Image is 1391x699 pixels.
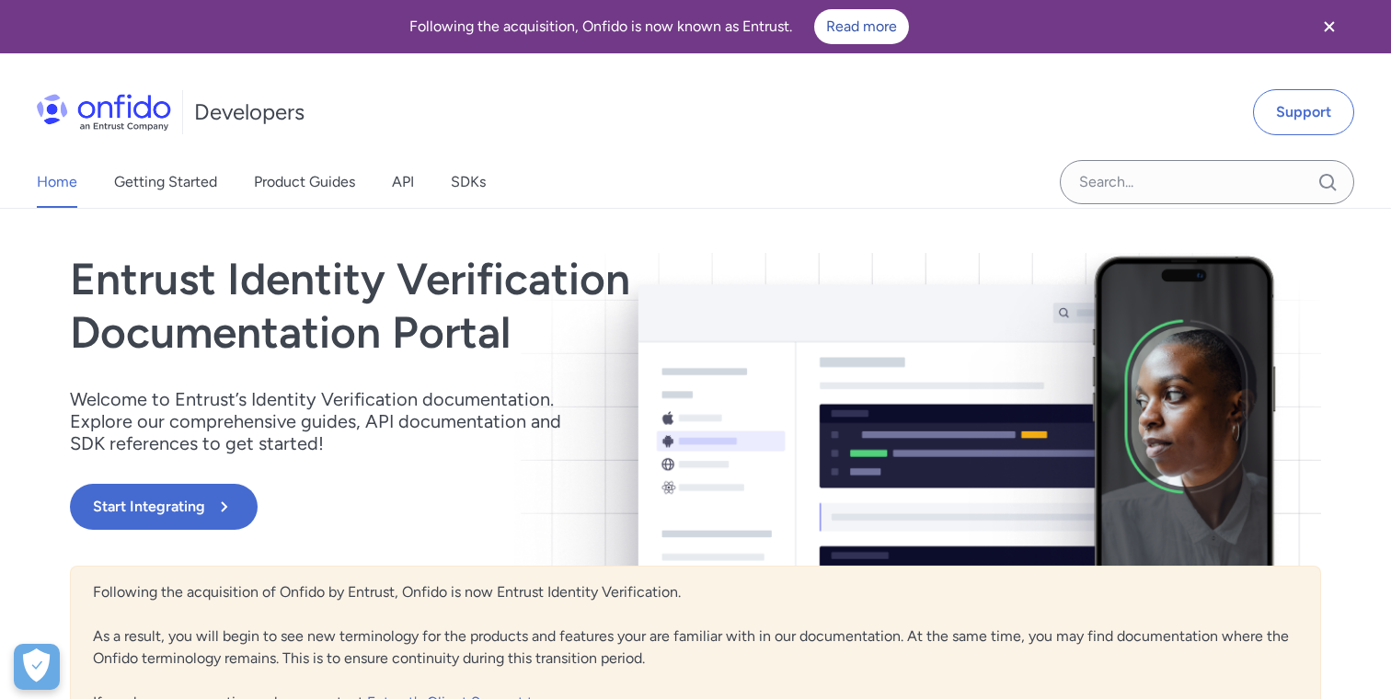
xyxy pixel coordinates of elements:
[1318,16,1340,38] svg: Close banner
[1295,4,1363,50] button: Close banner
[254,156,355,208] a: Product Guides
[37,156,77,208] a: Home
[194,97,305,127] h1: Developers
[14,644,60,690] div: Cookie Preferences
[37,94,171,131] img: Onfido Logo
[814,9,909,44] a: Read more
[14,644,60,690] button: Open Preferences
[70,253,946,359] h1: Entrust Identity Verification Documentation Portal
[1060,160,1354,204] input: Onfido search input field
[70,484,258,530] button: Start Integrating
[114,156,217,208] a: Getting Started
[70,484,946,530] a: Start Integrating
[1253,89,1354,135] a: Support
[392,156,414,208] a: API
[22,9,1295,44] div: Following the acquisition, Onfido is now known as Entrust.
[70,388,585,454] p: Welcome to Entrust’s Identity Verification documentation. Explore our comprehensive guides, API d...
[451,156,486,208] a: SDKs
